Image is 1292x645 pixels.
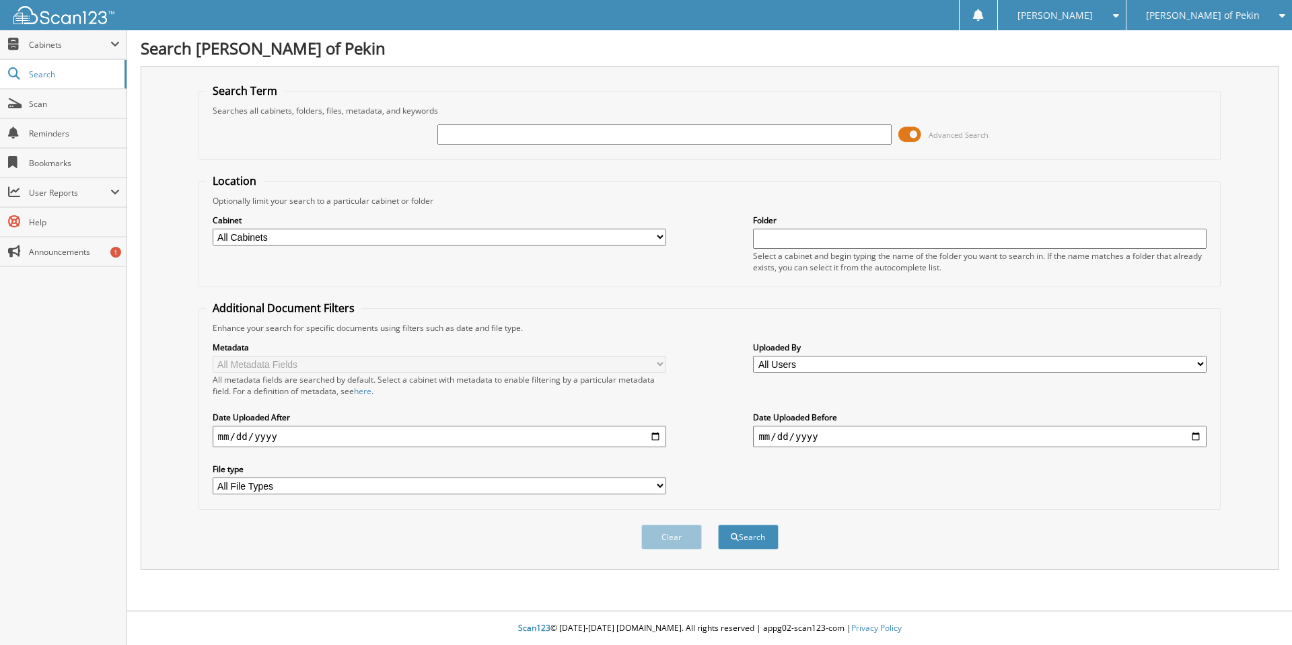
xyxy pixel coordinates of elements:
[206,301,361,315] legend: Additional Document Filters
[29,217,120,228] span: Help
[354,385,371,397] a: here
[213,215,666,226] label: Cabinet
[110,247,121,258] div: 1
[518,622,550,634] span: Scan123
[1017,11,1093,20] span: [PERSON_NAME]
[13,6,114,24] img: scan123-logo-white.svg
[213,463,666,475] label: File type
[718,525,779,549] button: Search
[213,412,666,423] label: Date Uploaded After
[29,187,110,198] span: User Reports
[141,37,1279,59] h1: Search [PERSON_NAME] of Pekin
[753,342,1207,353] label: Uploaded By
[753,215,1207,226] label: Folder
[753,412,1207,423] label: Date Uploaded Before
[641,525,702,549] button: Clear
[851,622,902,634] a: Privacy Policy
[206,174,263,188] legend: Location
[206,322,1214,334] div: Enhance your search for specific documents using filters such as date and file type.
[1146,11,1260,20] span: [PERSON_NAME] of Pekin
[29,128,120,139] span: Reminders
[213,342,666,353] label: Metadata
[929,130,989,140] span: Advanced Search
[206,83,284,98] legend: Search Term
[213,426,666,447] input: start
[29,157,120,169] span: Bookmarks
[29,98,120,110] span: Scan
[753,250,1207,273] div: Select a cabinet and begin typing the name of the folder you want to search in. If the name match...
[29,39,110,50] span: Cabinets
[753,426,1207,447] input: end
[127,612,1292,645] div: © [DATE]-[DATE] [DOMAIN_NAME]. All rights reserved | appg02-scan123-com |
[29,246,120,258] span: Announcements
[29,69,118,80] span: Search
[206,195,1214,206] div: Optionally limit your search to a particular cabinet or folder
[206,105,1214,116] div: Searches all cabinets, folders, files, metadata, and keywords
[213,374,666,397] div: All metadata fields are searched by default. Select a cabinet with metadata to enable filtering b...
